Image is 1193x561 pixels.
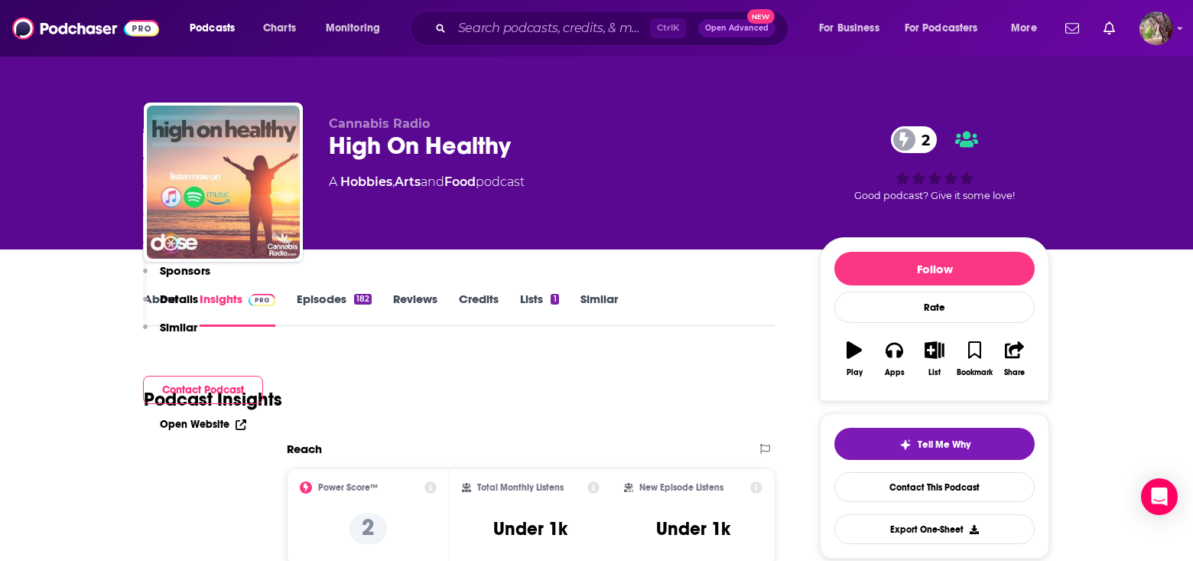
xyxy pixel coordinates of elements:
span: Good podcast? Give it some love! [854,190,1015,201]
h2: New Episode Listens [639,482,723,493]
div: 2Good podcast? Give it some love! [820,116,1049,211]
a: Show notifications dropdown [1059,15,1085,41]
a: Similar [580,292,618,327]
span: Ctrl K [650,18,686,38]
button: Open AdvancedNew [698,19,775,38]
div: Bookmark [957,368,993,377]
div: Play [847,368,863,377]
a: Show notifications dropdown [1097,15,1121,41]
span: 2 [906,126,938,153]
button: Apps [874,331,914,387]
a: Lists1 [520,292,558,327]
button: tell me why sparkleTell Me Why [834,428,1035,460]
div: Rate [834,292,1035,323]
button: Similar [143,320,197,348]
a: 2 [891,126,938,153]
span: New [747,9,775,24]
button: Play [834,331,874,387]
span: and [421,174,444,189]
a: Food [444,174,476,189]
div: Open Intercom Messenger [1141,478,1178,515]
a: Credits [459,292,499,327]
h2: Power Score™ [318,482,378,493]
span: , [392,174,395,189]
span: Monitoring [326,18,380,39]
a: Open Website [160,418,246,431]
button: Export One-Sheet [834,514,1035,544]
span: For Business [819,18,879,39]
div: Search podcasts, credits, & more... [424,11,803,46]
img: tell me why sparkle [899,439,912,451]
a: Charts [253,16,305,41]
h3: Under 1k [493,517,567,540]
a: Reviews [393,292,437,327]
button: Contact Podcast [143,376,263,404]
button: Show profile menu [1139,11,1173,45]
span: Cannabis Radio [329,116,430,131]
button: Details [143,292,198,320]
span: Tell Me Why [918,439,970,451]
p: Similar [160,320,197,334]
button: Share [995,331,1035,387]
h3: Under 1k [656,517,730,540]
div: A podcast [329,173,525,191]
button: open menu [895,16,1000,41]
p: Details [160,292,198,306]
p: 2 [349,514,387,544]
span: For Podcasters [905,18,978,39]
a: Episodes182 [297,292,372,327]
span: More [1011,18,1037,39]
div: List [928,368,941,377]
img: User Profile [1139,11,1173,45]
div: Apps [885,368,905,377]
span: Podcasts [190,18,235,39]
span: Open Advanced [705,24,769,32]
img: Podchaser - Follow, Share and Rate Podcasts [12,14,159,43]
input: Search podcasts, credits, & more... [452,16,650,41]
a: Arts [395,174,421,189]
img: High On Healthy [147,106,300,259]
div: 182 [354,294,372,305]
button: open menu [179,16,255,41]
button: open menu [1000,16,1056,41]
a: Contact This Podcast [834,472,1035,502]
button: List [915,331,954,387]
span: Logged in as MSanz [1139,11,1173,45]
button: Bookmark [954,331,994,387]
button: Follow [834,252,1035,285]
h2: Reach [287,442,322,456]
div: Share [1004,368,1025,377]
h2: Total Monthly Listens [477,482,564,493]
div: 1 [551,294,558,305]
button: open menu [808,16,899,41]
button: open menu [315,16,400,41]
a: Hobbies [340,174,392,189]
span: Charts [263,18,296,39]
